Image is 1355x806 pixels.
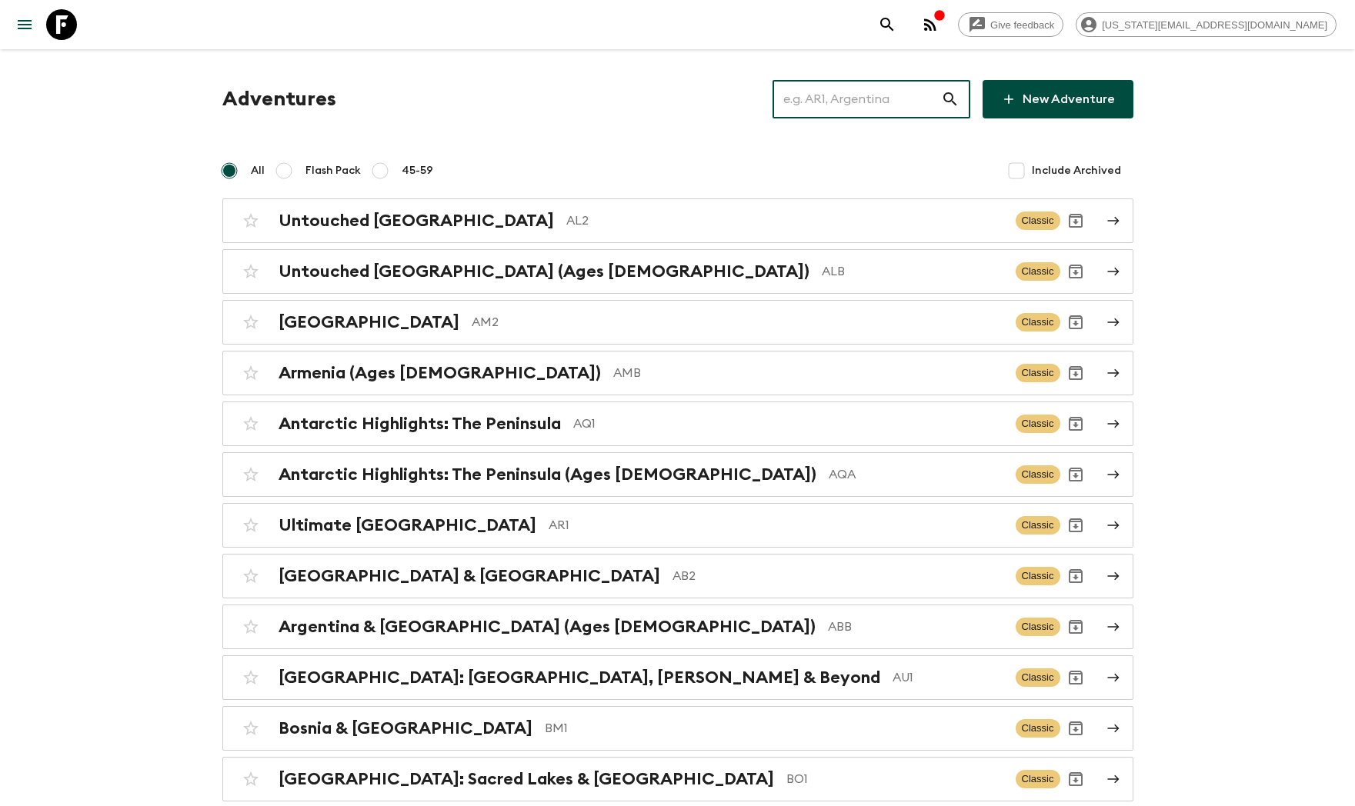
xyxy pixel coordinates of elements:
[1060,358,1091,388] button: Archive
[1016,516,1060,535] span: Classic
[1060,256,1091,287] button: Archive
[893,668,1003,687] p: AU1
[1016,719,1060,738] span: Classic
[279,566,660,586] h2: [GEOGRAPHIC_DATA] & [GEOGRAPHIC_DATA]
[773,78,941,121] input: e.g. AR1, Argentina
[1016,313,1060,331] span: Classic
[279,414,561,434] h2: Antarctic Highlights: The Peninsula
[613,364,1003,382] p: AMB
[1060,561,1091,591] button: Archive
[222,757,1133,801] a: [GEOGRAPHIC_DATA]: Sacred Lakes & [GEOGRAPHIC_DATA]BO1ClassicArchive
[222,401,1133,446] a: Antarctic Highlights: The PeninsulaAQ1ClassicArchive
[1060,713,1091,744] button: Archive
[222,706,1133,751] a: Bosnia & [GEOGRAPHIC_DATA]BM1ClassicArchive
[1060,510,1091,541] button: Archive
[1060,205,1091,236] button: Archive
[786,770,1003,788] p: BO1
[566,211,1003,230] p: AL2
[822,262,1003,281] p: ALB
[573,415,1003,433] p: AQ1
[279,465,816,485] h2: Antarctic Highlights: The Peninsula (Ages [DEMOGRAPHIC_DATA])
[222,452,1133,497] a: Antarctic Highlights: The Peninsula (Ages [DEMOGRAPHIC_DATA])AQAClassicArchive
[549,516,1003,535] p: AR1
[1076,12,1337,37] div: [US_STATE][EMAIL_ADDRESS][DOMAIN_NAME]
[672,567,1003,585] p: AB2
[222,84,336,115] h1: Adventures
[222,249,1133,294] a: Untouched [GEOGRAPHIC_DATA] (Ages [DEMOGRAPHIC_DATA])ALBClassicArchive
[222,554,1133,598] a: [GEOGRAPHIC_DATA] & [GEOGRAPHIC_DATA]AB2ClassicArchive
[982,19,1063,31] span: Give feedback
[1016,262,1060,281] span: Classic
[1060,408,1091,439] button: Archive
[1032,163,1121,178] span: Include Archived
[279,668,880,688] h2: [GEOGRAPHIC_DATA]: [GEOGRAPHIC_DATA], [PERSON_NAME] & Beyond
[279,617,816,637] h2: Argentina & [GEOGRAPHIC_DATA] (Ages [DEMOGRAPHIC_DATA])
[1060,307,1091,338] button: Archive
[222,604,1133,649] a: Argentina & [GEOGRAPHIC_DATA] (Ages [DEMOGRAPHIC_DATA])ABBClassicArchive
[222,655,1133,700] a: [GEOGRAPHIC_DATA]: [GEOGRAPHIC_DATA], [PERSON_NAME] & BeyondAU1ClassicArchive
[1016,465,1060,484] span: Classic
[828,618,1003,636] p: ABB
[1016,770,1060,788] span: Classic
[222,351,1133,395] a: Armenia (Ages [DEMOGRAPHIC_DATA])AMBClassicArchive
[472,313,1003,331] p: AM2
[872,9,903,40] button: search adventures
[1060,764,1091,794] button: Archive
[279,312,459,332] h2: [GEOGRAPHIC_DATA]
[279,769,774,789] h2: [GEOGRAPHIC_DATA]: Sacred Lakes & [GEOGRAPHIC_DATA]
[1060,662,1091,693] button: Archive
[402,163,433,178] span: 45-59
[279,718,532,738] h2: Bosnia & [GEOGRAPHIC_DATA]
[279,515,536,535] h2: Ultimate [GEOGRAPHIC_DATA]
[251,163,265,178] span: All
[829,465,1003,484] p: AQA
[1060,459,1091,490] button: Archive
[305,163,361,178] span: Flash Pack
[222,198,1133,243] a: Untouched [GEOGRAPHIC_DATA]AL2ClassicArchive
[1016,415,1060,433] span: Classic
[1093,19,1336,31] span: [US_STATE][EMAIL_ADDRESS][DOMAIN_NAME]
[279,363,601,383] h2: Armenia (Ages [DEMOGRAPHIC_DATA])
[1060,611,1091,642] button: Archive
[222,300,1133,345] a: [GEOGRAPHIC_DATA]AM2ClassicArchive
[1016,618,1060,636] span: Classic
[279,261,809,281] h2: Untouched [GEOGRAPHIC_DATA] (Ages [DEMOGRAPHIC_DATA])
[1016,364,1060,382] span: Classic
[9,9,40,40] button: menu
[1016,567,1060,585] span: Classic
[1016,211,1060,230] span: Classic
[983,80,1133,118] a: New Adventure
[279,211,554,231] h2: Untouched [GEOGRAPHIC_DATA]
[958,12,1063,37] a: Give feedback
[222,503,1133,548] a: Ultimate [GEOGRAPHIC_DATA]AR1ClassicArchive
[545,719,1003,738] p: BM1
[1016,668,1060,687] span: Classic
